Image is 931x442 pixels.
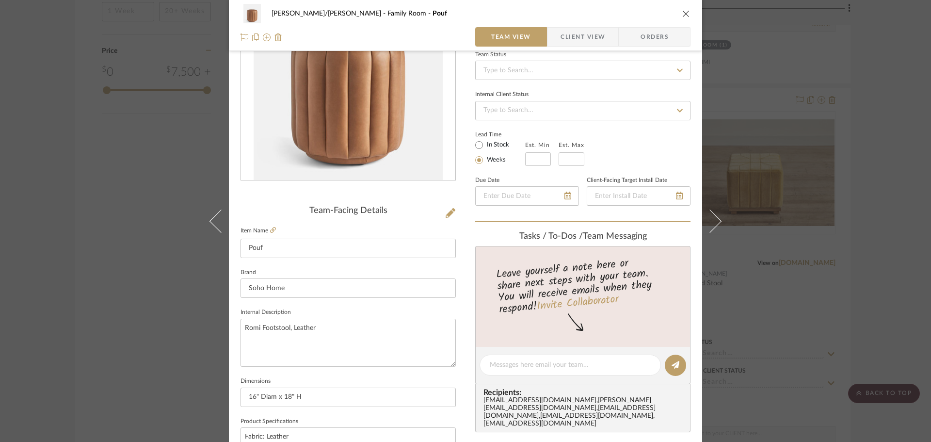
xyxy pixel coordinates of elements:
[525,142,550,148] label: Est. Min
[387,10,433,17] span: Family Room
[475,61,690,80] input: Type to Search…
[241,239,456,258] input: Enter Item Name
[474,253,692,318] div: Leave yourself a note here or share next steps with your team. You will receive emails when they ...
[274,33,282,41] img: Remove from project
[272,10,387,17] span: [PERSON_NAME]/[PERSON_NAME]
[433,10,447,17] span: Pouf
[587,178,667,183] label: Client-Facing Target Install Date
[483,397,686,428] div: [EMAIL_ADDRESS][DOMAIN_NAME] , [PERSON_NAME][EMAIL_ADDRESS][DOMAIN_NAME] , [EMAIL_ADDRESS][DOMAIN...
[485,141,509,149] label: In Stock
[561,27,605,47] span: Client View
[241,4,264,23] img: 858fde47-9649-478c-9b3b-37ee14c3b838_48x40.jpg
[475,178,499,183] label: Due Date
[241,419,298,424] label: Product Specifications
[241,278,456,298] input: Enter Brand
[241,379,271,384] label: Dimensions
[241,310,291,315] label: Internal Description
[475,92,529,97] div: Internal Client Status
[241,270,256,275] label: Brand
[475,139,525,166] mat-radio-group: Select item type
[587,186,690,206] input: Enter Install Date
[241,227,276,235] label: Item Name
[519,232,583,241] span: Tasks / To-Dos /
[491,27,531,47] span: Team View
[475,52,506,57] div: Team Status
[682,9,690,18] button: close
[475,186,579,206] input: Enter Due Date
[241,388,456,407] input: Enter the dimensions of this item
[483,388,686,397] span: Recipients:
[475,231,690,242] div: team Messaging
[241,206,456,216] div: Team-Facing Details
[536,291,619,315] a: Invite Collaborator
[475,101,690,120] input: Type to Search…
[475,130,525,139] label: Lead Time
[485,156,506,164] label: Weeks
[630,27,679,47] span: Orders
[559,142,584,148] label: Est. Max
